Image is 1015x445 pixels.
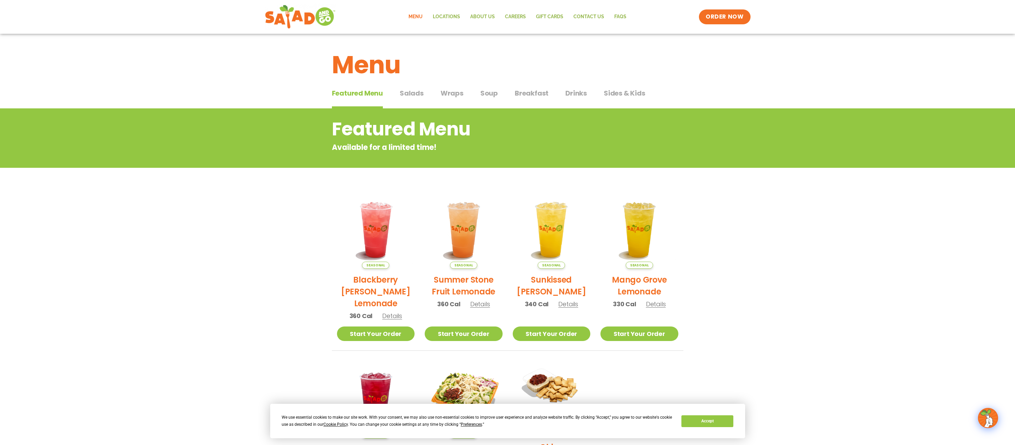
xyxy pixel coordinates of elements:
[349,311,373,320] span: 360 Cal
[470,300,490,308] span: Details
[461,422,482,427] span: Preferences
[706,13,743,21] span: ORDER NOW
[513,274,591,297] h2: Sunkissed [PERSON_NAME]
[646,300,666,308] span: Details
[382,312,402,320] span: Details
[332,88,383,98] span: Featured Menu
[441,88,463,98] span: Wraps
[525,299,549,309] span: 340 Cal
[403,9,428,25] a: Menu
[513,361,591,413] img: Product photo for Sundried Tomato Hummus & Pita Chips
[337,191,415,269] img: Product photo for Blackberry Bramble Lemonade
[270,404,745,438] div: Cookie Consent Prompt
[425,274,503,297] h2: Summer Stone Fruit Lemonade
[332,115,629,143] h2: Featured Menu
[600,326,678,341] a: Start Your Order
[332,47,683,83] h1: Menu
[332,86,683,109] div: Tabbed content
[425,361,503,439] img: Product photo for Tuscan Summer Salad
[337,274,415,309] h2: Blackberry [PERSON_NAME] Lemonade
[400,88,424,98] span: Salads
[337,361,415,439] img: Product photo for Black Cherry Orchard Lemonade
[362,262,389,269] span: Seasonal
[558,300,578,308] span: Details
[332,142,629,153] p: Available for a limited time!
[979,409,997,427] img: wpChatIcon
[323,422,348,427] span: Cookie Policy
[568,9,609,25] a: Contact Us
[565,88,587,98] span: Drinks
[515,88,548,98] span: Breakfast
[437,299,460,309] span: 360 Cal
[600,191,678,269] img: Product photo for Mango Grove Lemonade
[681,415,733,427] button: Accept
[609,9,631,25] a: FAQs
[337,326,415,341] a: Start Your Order
[465,9,500,25] a: About Us
[604,88,645,98] span: Sides & Kids
[450,262,477,269] span: Seasonal
[626,262,653,269] span: Seasonal
[500,9,531,25] a: Careers
[403,9,631,25] nav: Menu
[513,326,591,341] a: Start Your Order
[531,9,568,25] a: GIFT CARDS
[425,326,503,341] a: Start Your Order
[265,3,336,30] img: new-SAG-logo-768×292
[600,274,678,297] h2: Mango Grove Lemonade
[538,262,565,269] span: Seasonal
[613,299,636,309] span: 330 Cal
[425,191,503,269] img: Product photo for Summer Stone Fruit Lemonade
[282,414,673,428] div: We use essential cookies to make our site work. With your consent, we may also use non-essential ...
[428,9,465,25] a: Locations
[699,9,750,24] a: ORDER NOW
[480,88,498,98] span: Soup
[513,191,591,269] img: Product photo for Sunkissed Yuzu Lemonade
